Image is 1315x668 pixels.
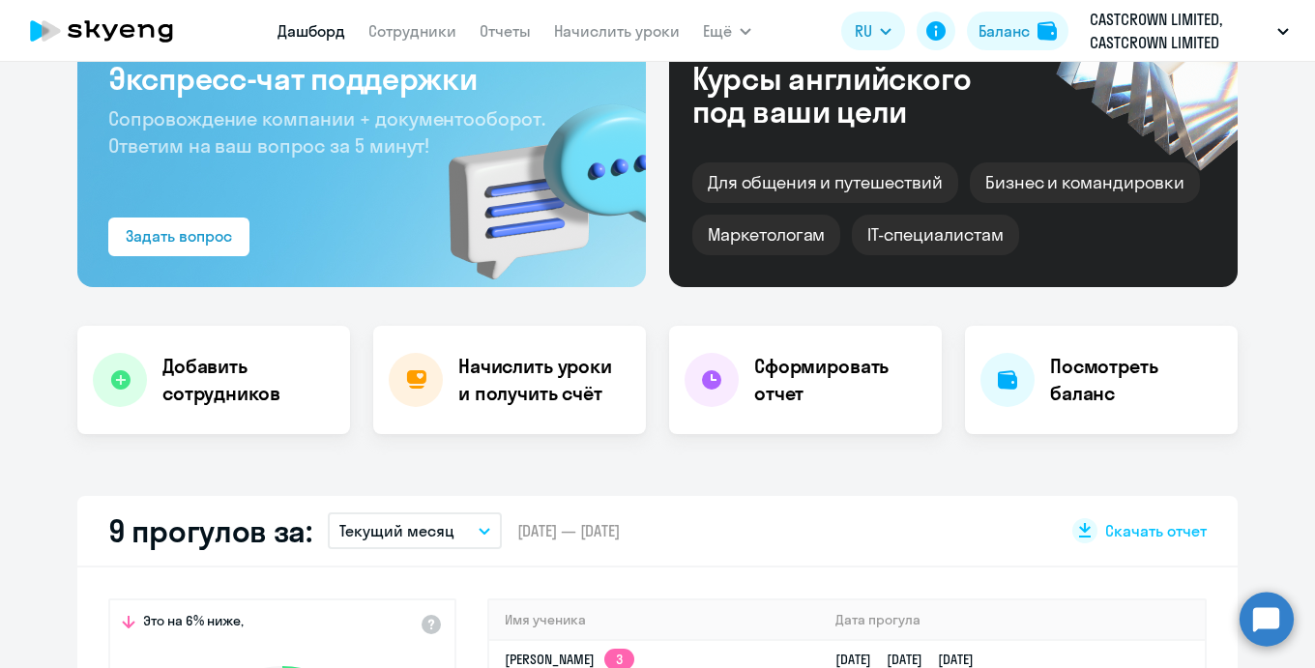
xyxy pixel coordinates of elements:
div: Маркетологам [692,215,840,255]
div: Баланс [979,19,1030,43]
p: CASTCROWN LIMITED, CASTCROWN LIMITED [1090,8,1270,54]
th: Имя ученика [489,600,820,640]
a: [PERSON_NAME]3 [505,651,634,668]
span: Ещё [703,19,732,43]
h2: 9 прогулов за: [108,511,312,550]
h4: Начислить уроки и получить счёт [458,353,627,407]
button: Ещё [703,12,751,50]
h4: Сформировать отчет [754,353,926,407]
span: Это на 6% ниже, [143,612,244,635]
a: Отчеты [480,21,531,41]
a: Начислить уроки [554,21,680,41]
div: Бизнес и командировки [970,162,1200,203]
span: [DATE] — [DATE] [517,520,620,541]
a: [DATE][DATE][DATE] [835,651,989,668]
span: RU [855,19,872,43]
a: Сотрудники [368,21,456,41]
h4: Добавить сотрудников [162,353,335,407]
div: Для общения и путешествий [692,162,958,203]
span: Скачать отчет [1105,520,1207,541]
button: Балансbalance [967,12,1068,50]
div: Задать вопрос [126,224,232,247]
button: CASTCROWN LIMITED, CASTCROWN LIMITED [1080,8,1299,54]
button: Текущий месяц [328,512,502,549]
th: Дата прогула [820,600,1205,640]
button: RU [841,12,905,50]
h3: Экспресс-чат поддержки [108,59,615,98]
div: Курсы английского под ваши цели [692,62,1023,128]
img: balance [1037,21,1057,41]
p: Текущий месяц [339,519,454,542]
img: bg-img [421,70,646,287]
div: IT-специалистам [852,215,1018,255]
a: Дашборд [278,21,345,41]
span: Сопровождение компании + документооборот. Ответим на ваш вопрос за 5 минут! [108,106,545,158]
h4: Посмотреть баланс [1050,353,1222,407]
button: Задать вопрос [108,218,249,256]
